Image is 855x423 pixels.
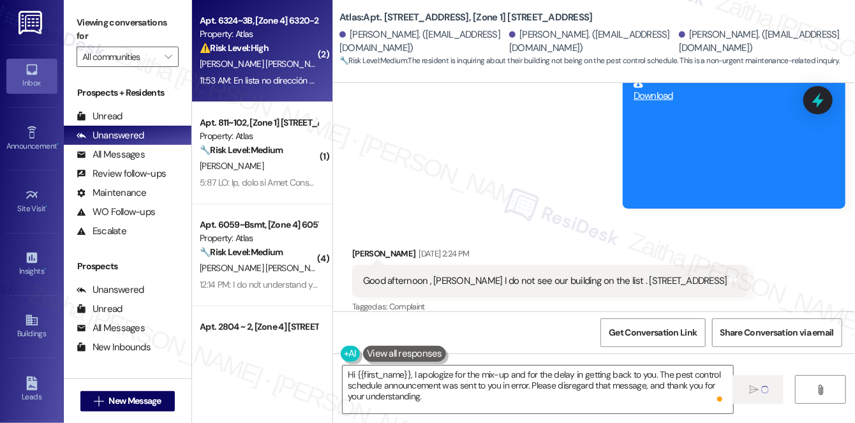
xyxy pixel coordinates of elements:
[679,28,845,56] div: [PERSON_NAME]. ([EMAIL_ADDRESS][DOMAIN_NAME])
[749,385,759,395] i: 
[44,265,46,274] span: •
[363,274,727,288] div: Good afternoon , [PERSON_NAME] I do not see our building on the list . [STREET_ADDRESS]
[77,302,123,316] div: Unread
[6,247,57,281] a: Insights •
[200,232,318,245] div: Property: Atlas
[815,385,825,395] i: 
[200,42,269,54] strong: ⚠️ Risk Level: High
[64,376,191,390] div: Residents
[600,318,705,347] button: Get Conversation Link
[77,110,123,123] div: Unread
[200,144,283,156] strong: 🔧 Risk Level: Medium
[200,75,371,86] div: 11:53 AM: En lista no dirección del apartamento
[339,56,407,66] strong: 🔧 Risk Level: Medium
[352,297,748,316] div: Tagged as:
[200,27,318,41] div: Property: Atlas
[46,202,48,211] span: •
[634,80,825,102] a: Download
[712,318,842,347] button: Share Conversation via email
[6,184,57,219] a: Site Visit •
[200,14,318,27] div: Apt. 6324~3B, [Zone 4] 6320-28 S [PERSON_NAME]
[165,52,172,62] i: 
[200,58,329,70] span: [PERSON_NAME] [PERSON_NAME]
[200,160,264,172] span: [PERSON_NAME]
[77,341,151,354] div: New Inbounds
[77,186,147,200] div: Maintenance
[77,225,126,238] div: Escalate
[64,260,191,273] div: Prospects
[94,396,103,406] i: 
[77,13,179,47] label: Viewing conversations for
[82,47,158,67] input: All communities
[77,322,145,335] div: All Messages
[720,326,834,339] span: Share Conversation via email
[339,54,840,68] span: : The resident is inquiring about their building not being on the pest control schedule. This is ...
[19,11,45,34] img: ResiDesk Logo
[77,167,166,181] div: Review follow-ups
[343,366,733,413] textarea: To enrich screen reader interactions, please activate Accessibility in Grammarly extension settings
[200,246,283,258] strong: 🔧 Risk Level: Medium
[6,309,57,344] a: Buildings
[77,148,145,161] div: All Messages
[64,86,191,100] div: Prospects + Residents
[416,247,470,260] div: [DATE] 2:24 PM
[339,11,593,24] b: Atlas: Apt. [STREET_ADDRESS], [Zone 1] [STREET_ADDRESS]
[389,301,425,312] span: Complaint
[77,129,144,142] div: Unanswered
[200,218,318,232] div: Apt. 6059~Bsmt, [Zone 4] 6057-59 S. [US_STATE]
[609,326,697,339] span: Get Conversation Link
[634,103,825,199] iframe: Download https://res.cloudinary.com/residesk/image/upload/v1757096332/user-uploads/9341-175709633...
[200,130,318,143] div: Property: Atlas
[200,320,318,334] div: Apt. 2804 ~ 2, [Zone 4] [STREET_ADDRESS][US_STATE]
[200,279,417,290] div: 12:14 PM: I do no't understand you mens is white. Are noooo.
[57,140,59,149] span: •
[80,391,175,412] button: New Message
[77,205,155,219] div: WO Follow-ups
[77,283,144,297] div: Unanswered
[6,59,57,93] a: Inbox
[200,262,329,274] span: [PERSON_NAME] [PERSON_NAME]
[200,116,318,130] div: Apt. 811~102, [Zone 1] [STREET_ADDRESS]
[339,28,506,56] div: [PERSON_NAME]. ([EMAIL_ADDRESS][DOMAIN_NAME])
[109,394,161,408] span: New Message
[509,28,676,56] div: [PERSON_NAME]. ([EMAIL_ADDRESS][DOMAIN_NAME])
[352,247,748,265] div: [PERSON_NAME]
[6,373,57,407] a: Leads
